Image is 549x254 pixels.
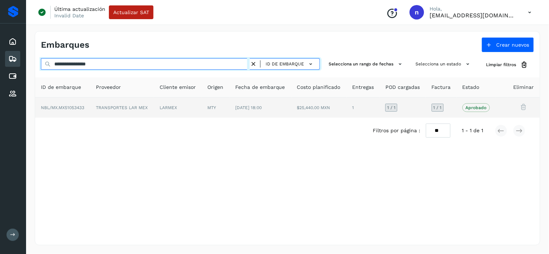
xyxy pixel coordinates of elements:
span: NBL/MX.MX51053433 [41,105,84,110]
span: Actualizar SAT [113,10,149,15]
span: POD cargadas [385,83,420,91]
button: Selecciona un rango de fechas [326,58,407,70]
p: Hola, [430,6,517,12]
div: Inicio [5,34,20,49]
div: Cuentas por pagar [5,68,20,84]
span: Entregas [352,83,374,91]
button: Actualizar SAT [109,5,153,19]
button: Selecciona un estado [413,58,475,70]
span: Proveedor [96,83,121,91]
span: ID de embarque [41,83,81,91]
span: 1 / 1 [387,106,396,110]
button: Crear nuevos [482,37,534,52]
span: Eliminar [514,83,534,91]
span: Cliente emisor [160,83,196,91]
span: Fecha de embarque [235,83,285,91]
span: Origen [208,83,224,91]
td: MTY [202,98,229,118]
div: Proveedores [5,86,20,102]
span: 1 / 1 [434,106,442,110]
p: Última actualización [54,6,105,12]
span: Limpiar filtros [486,61,516,68]
h4: Embarques [41,40,89,50]
button: Limpiar filtros [481,58,534,72]
div: Embarques [5,51,20,67]
button: ID de embarque [263,59,317,69]
span: Costo planificado [297,83,341,91]
span: 1 - 1 de 1 [462,127,483,134]
td: LARMEX [154,98,202,118]
td: 1 [346,98,380,118]
span: Factura [432,83,451,91]
span: Crear nuevos [497,42,529,47]
p: Aprobado [466,105,487,110]
span: [DATE] 18:00 [235,105,262,110]
td: $25,440.00 MXN [291,98,347,118]
p: Invalid Date [54,12,84,19]
p: niagara+prod@solvento.mx [430,12,517,19]
span: ID de embarque [266,61,304,67]
span: Filtros por página : [373,127,420,134]
td: TRANSPORTES LAR MEX [90,98,154,118]
span: Estado [463,83,480,91]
